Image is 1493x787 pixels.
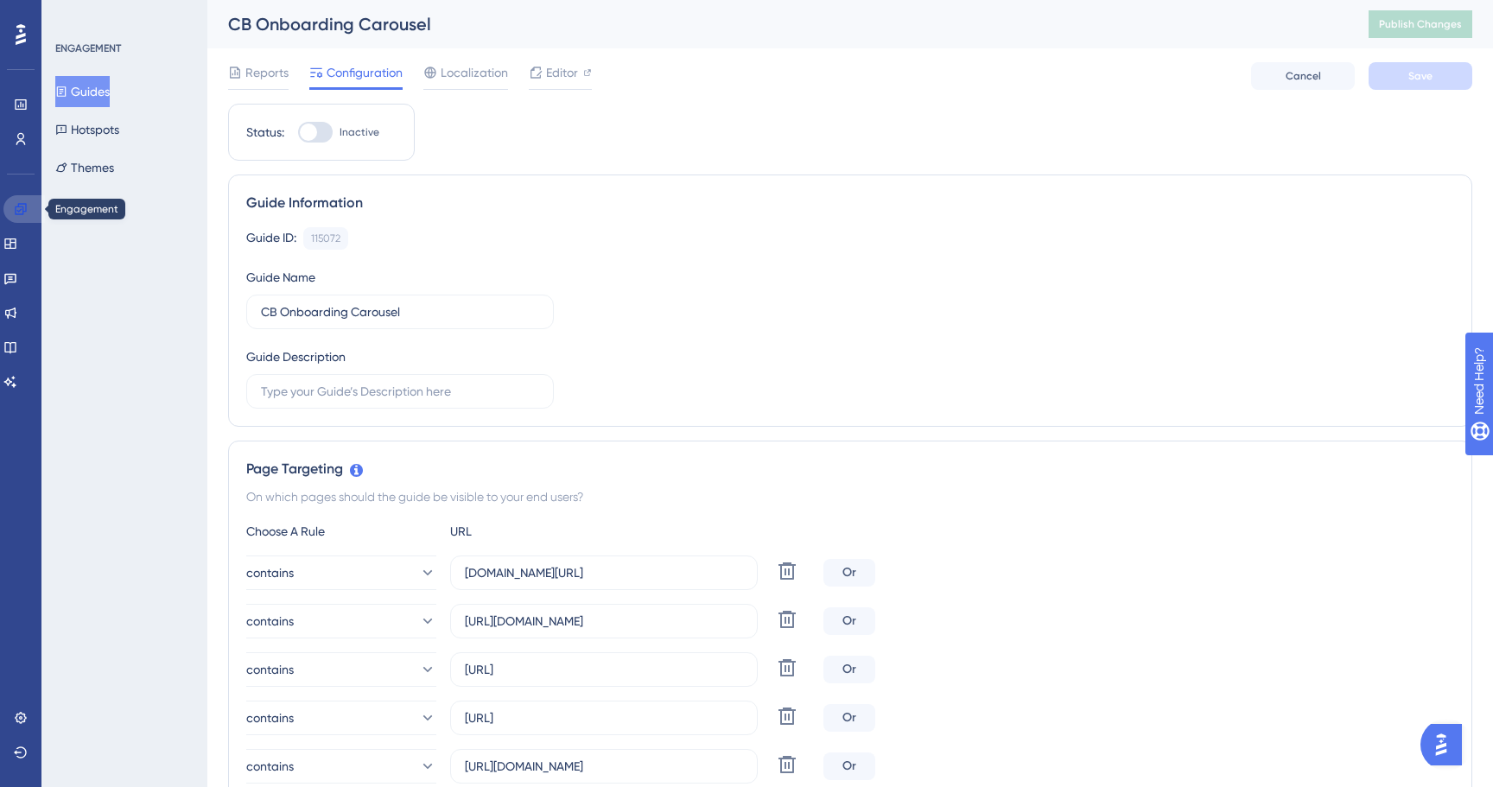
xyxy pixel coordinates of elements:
input: Type your Guide’s Name here [261,302,539,321]
div: Or [823,559,875,587]
span: Save [1408,69,1433,83]
div: 115072 [311,232,340,245]
div: Or [823,752,875,780]
input: yourwebsite.com/path [465,612,743,631]
span: Reports [245,62,289,83]
div: Guide Information [246,193,1454,213]
span: Cancel [1286,69,1321,83]
button: Guides [55,76,110,107]
div: Or [823,656,875,683]
span: contains [246,708,294,728]
span: contains [246,611,294,632]
input: yourwebsite.com/path [465,708,743,727]
div: ENGAGEMENT [55,41,121,55]
span: contains [246,659,294,680]
span: contains [246,756,294,777]
button: Save [1369,62,1472,90]
div: Guide Name [246,267,315,288]
input: yourwebsite.com/path [465,660,743,679]
div: CB Onboarding Carousel [228,12,1325,36]
span: Publish Changes [1379,17,1462,31]
div: Or [823,704,875,732]
button: contains [246,701,436,735]
span: Inactive [340,125,379,139]
div: Guide Description [246,346,346,367]
button: contains [246,555,436,590]
input: yourwebsite.com/path [465,563,743,582]
span: Configuration [327,62,403,83]
button: contains [246,749,436,784]
div: Choose A Rule [246,521,436,542]
button: Themes [55,152,114,183]
input: yourwebsite.com/path [465,757,743,776]
div: Or [823,607,875,635]
div: Page Targeting [246,459,1454,479]
div: On which pages should the guide be visible to your end users? [246,486,1454,507]
div: URL [450,521,640,542]
span: Need Help? [41,4,108,25]
button: contains [246,604,436,638]
div: Status: [246,122,284,143]
button: Hotspots [55,114,119,145]
span: Localization [441,62,508,83]
button: Cancel [1251,62,1355,90]
button: contains [246,652,436,687]
input: Type your Guide’s Description here [261,382,539,401]
button: Publish Changes [1369,10,1472,38]
span: contains [246,562,294,583]
div: Guide ID: [246,227,296,250]
iframe: UserGuiding AI Assistant Launcher [1420,719,1472,771]
span: Editor [546,62,578,83]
